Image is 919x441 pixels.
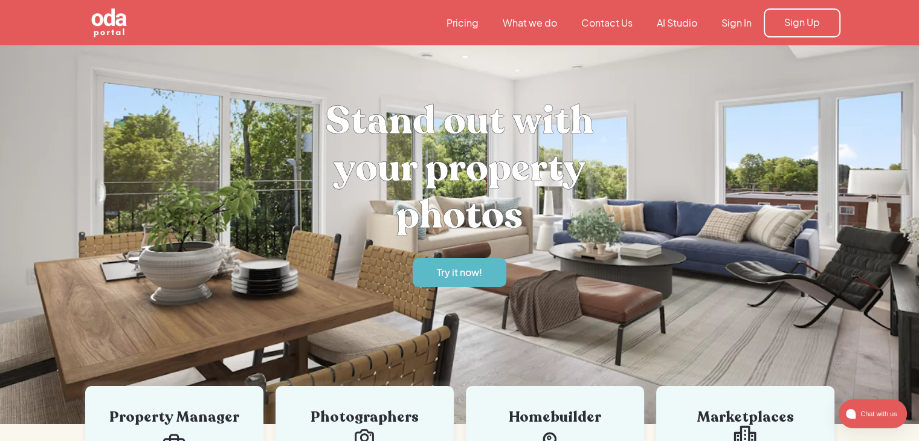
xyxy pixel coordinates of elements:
[645,16,709,30] a: AI Studio
[709,16,764,30] a: Sign In
[437,266,482,279] div: Try it now!
[279,97,641,239] h1: Stand out with your property photos
[491,16,569,30] a: What we do
[294,410,436,425] div: Photographers
[856,407,900,420] span: Chat with us
[484,410,626,425] div: Homebuilder
[434,16,491,30] a: Pricing
[674,410,816,425] div: Marketplaces
[413,258,506,287] a: Try it now!
[569,16,645,30] a: Contact Us
[103,410,245,425] div: Property Manager
[839,399,907,428] button: atlas-launcher
[79,7,194,39] a: home
[784,16,820,29] div: Sign Up
[764,8,840,37] a: Sign Up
